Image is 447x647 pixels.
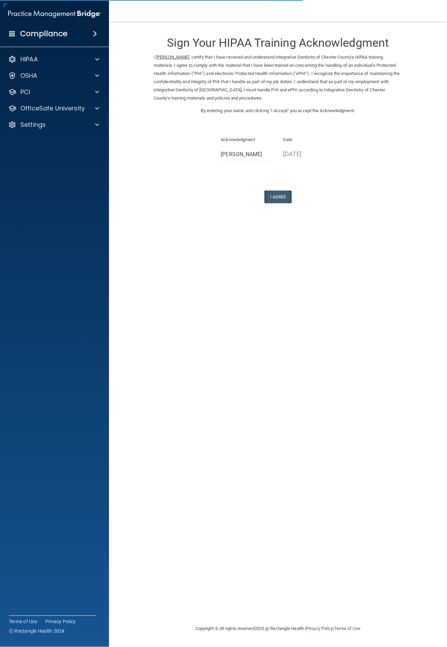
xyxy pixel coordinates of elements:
a: Privacy Policy [45,618,76,625]
p: HIPAA [20,55,38,63]
a: Privacy Policy [306,626,333,631]
img: PMB logo [8,7,101,21]
a: PCI [8,88,99,96]
p: I, , certify that I have received and understand Integrative Dentistry of Chester County's HIPAA ... [154,53,402,102]
p: Settings [20,121,46,129]
p: PCI [20,88,30,96]
a: HIPAA [8,55,99,63]
a: Terms of Use [334,626,360,631]
p: Acknowledgment [221,136,273,144]
a: Terms of Use [9,618,37,625]
p: By entering your name and clicking "I Accept" you accept the Acknowledgment. [154,107,402,115]
a: Settings [8,121,99,129]
a: OSHA [8,72,99,80]
p: OSHA [20,72,37,80]
span: Ⓒ Rectangle Health 2024 [9,628,65,635]
p: [DATE] [283,148,335,160]
ins: [PERSON_NAME] [156,55,189,60]
h4: Compliance [20,29,67,39]
input: Full Name [221,148,273,161]
h3: Sign Your HIPAA Training Acknowledgment [154,36,402,49]
p: OfficeSafe University [20,104,85,112]
div: Copyright © All rights reserved 2025 @ Rectangle Health | | [154,618,402,640]
button: I Agree [264,191,292,203]
a: OfficeSafe University [8,104,99,112]
p: Date [283,136,335,144]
